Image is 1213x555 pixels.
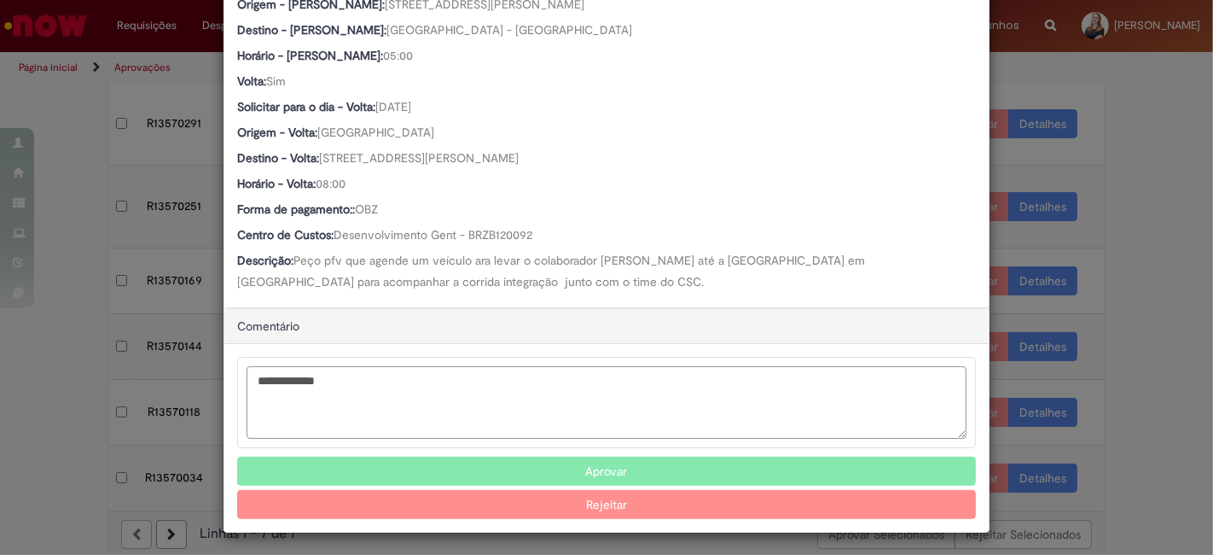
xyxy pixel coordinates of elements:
span: Desenvolvimento Gent - BRZB120092 [334,227,532,242]
b: Forma de pagamento:: [237,202,355,217]
span: Comentário [237,318,299,334]
b: Horário - Volta: [237,176,316,191]
b: Descrição: [237,253,293,268]
b: Destino - Volta: [237,150,319,166]
span: [STREET_ADDRESS][PERSON_NAME] [319,150,519,166]
span: 05:00 [383,48,413,63]
button: Aprovar [237,457,976,486]
span: OBZ [355,202,378,217]
b: Destino - [PERSON_NAME]: [237,22,386,38]
span: 08:00 [316,176,345,191]
span: [GEOGRAPHIC_DATA] - [GEOGRAPHIC_DATA] [386,22,632,38]
span: Sim [266,73,286,89]
b: Horário - [PERSON_NAME]: [237,48,383,63]
b: Origem - Volta: [237,125,317,140]
button: Rejeitar [237,490,976,519]
b: Solicitar para o dia - Volta: [237,99,375,114]
b: Centro de Custos: [237,227,334,242]
b: Volta: [237,73,266,89]
span: [GEOGRAPHIC_DATA] [317,125,434,140]
span: [DATE] [375,99,411,114]
span: Peço pfv que agende um veículo ara levar o colaborador [PERSON_NAME] até a [GEOGRAPHIC_DATA] em [... [237,253,868,289]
